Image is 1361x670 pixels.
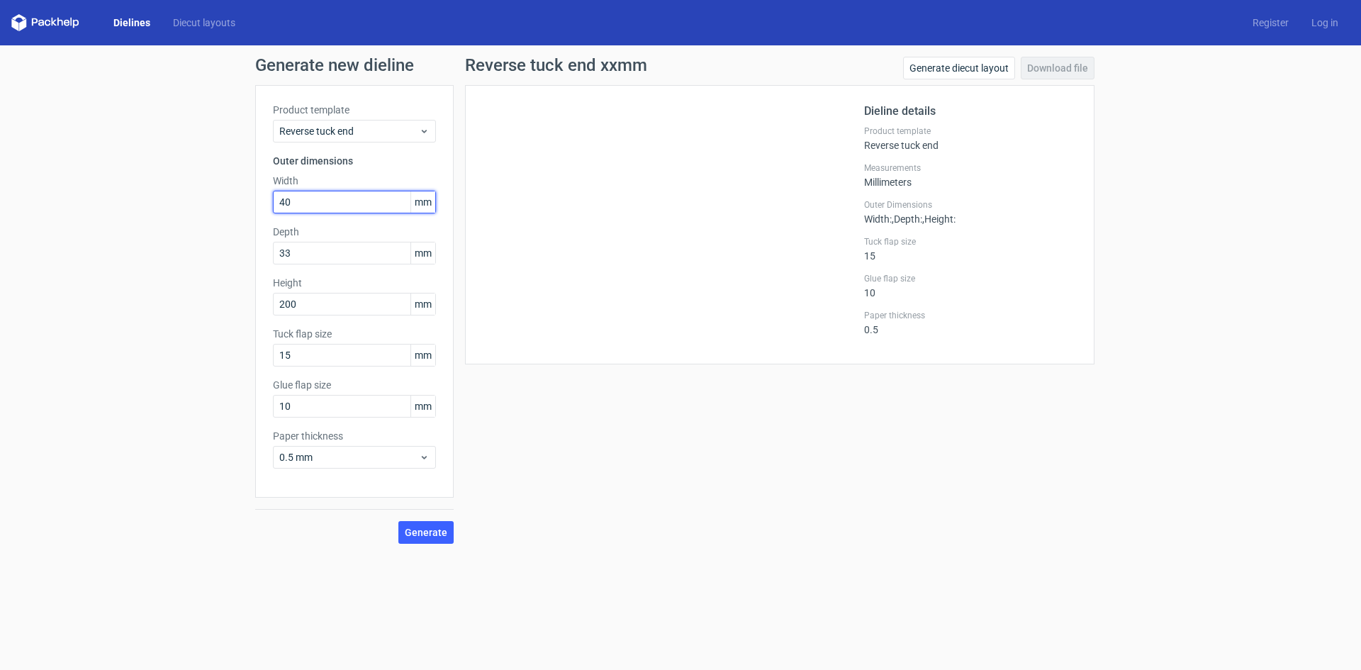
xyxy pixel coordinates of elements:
span: mm [410,242,435,264]
span: mm [410,191,435,213]
label: Depth [273,225,436,239]
span: mm [410,294,435,315]
label: Glue flap size [864,273,1077,284]
label: Paper thickness [273,429,436,443]
label: Width [273,174,436,188]
a: Dielines [102,16,162,30]
button: Generate [398,521,454,544]
span: , Height : [922,213,956,225]
a: Diecut layouts [162,16,247,30]
div: 15 [864,236,1077,262]
label: Measurements [864,162,1077,174]
a: Register [1241,16,1300,30]
div: 10 [864,273,1077,298]
label: Product template [273,103,436,117]
label: Tuck flap size [273,327,436,341]
span: mm [410,396,435,417]
span: Reverse tuck end [279,124,419,138]
a: Generate diecut layout [903,57,1015,79]
h3: Outer dimensions [273,154,436,168]
h2: Dieline details [864,103,1077,120]
label: Height [273,276,436,290]
div: Reverse tuck end [864,125,1077,151]
span: , Depth : [892,213,922,225]
label: Outer Dimensions [864,199,1077,211]
a: Log in [1300,16,1350,30]
span: Generate [405,527,447,537]
div: Millimeters [864,162,1077,188]
h1: Reverse tuck end xxmm [465,57,647,74]
div: 0.5 [864,310,1077,335]
span: 0.5 mm [279,450,419,464]
span: mm [410,345,435,366]
h1: Generate new dieline [255,57,1106,74]
label: Glue flap size [273,378,436,392]
label: Tuck flap size [864,236,1077,247]
label: Product template [864,125,1077,137]
span: Width : [864,213,892,225]
label: Paper thickness [864,310,1077,321]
